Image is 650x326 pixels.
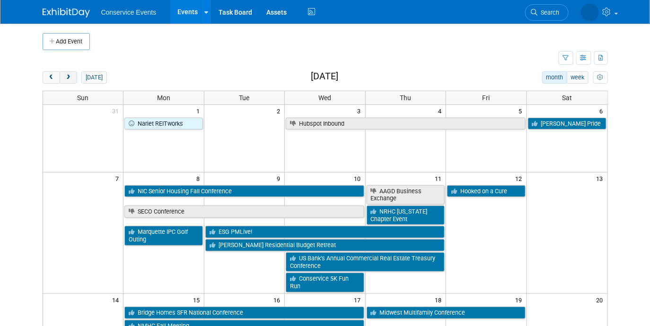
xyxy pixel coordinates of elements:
span: Search [538,9,560,16]
span: 1 [195,105,204,117]
span: 13 [596,172,607,184]
span: 12 [515,172,527,184]
span: Wed [318,94,331,102]
span: 11 [434,172,446,184]
a: Hooked on a Cure [447,185,525,197]
a: Conservice 5K Fun Run [286,273,364,292]
button: next [60,71,77,84]
i: Personalize Calendar [597,75,604,81]
span: 17 [353,294,365,306]
a: ESG PMLive! [205,226,445,238]
span: 2 [276,105,284,117]
span: Thu [400,94,411,102]
span: Fri [483,94,490,102]
a: [PERSON_NAME] Pride [528,118,606,130]
button: prev [43,71,60,84]
span: Conservice Events [101,9,157,16]
span: 10 [353,172,365,184]
a: NRHC [US_STATE] Chapter Event [367,206,445,225]
img: Amiee Griffey [581,3,599,21]
span: 3 [357,105,365,117]
span: 6 [599,105,607,117]
span: 7 [114,172,123,184]
span: 8 [195,172,204,184]
button: Add Event [43,33,90,50]
h2: [DATE] [311,71,338,82]
span: Sat [562,94,572,102]
span: 19 [515,294,527,306]
span: 14 [111,294,123,306]
img: ExhibitDay [43,8,90,17]
span: 20 [596,294,607,306]
span: Mon [157,94,170,102]
span: Sun [77,94,88,102]
a: Midwest Multifamily Conference [367,307,526,319]
span: 4 [437,105,446,117]
a: Nariet REITworks [124,118,202,130]
button: month [542,71,567,84]
a: Hubspot Inbound [286,118,525,130]
span: Tue [239,94,250,102]
span: 15 [192,294,204,306]
a: Marquette IPC Golf Outing [124,226,202,245]
span: 31 [111,105,123,117]
a: NIC Senior Housing Fall Conference [124,185,364,197]
span: 16 [272,294,284,306]
button: [DATE] [81,71,106,84]
a: US Bank’s Annual Commercial Real Estate Treasury Conference [286,252,445,272]
a: AAGD Business Exchange [367,185,445,205]
a: Bridge Homes SFR National Conference [124,307,364,319]
span: 18 [434,294,446,306]
span: 9 [276,172,284,184]
a: Search [525,4,569,21]
button: myCustomButton [593,71,607,84]
a: SECO Conference [124,206,364,218]
a: [PERSON_NAME] Residential Budget Retreat [205,239,445,251]
span: 5 [518,105,527,117]
button: week [567,71,589,84]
